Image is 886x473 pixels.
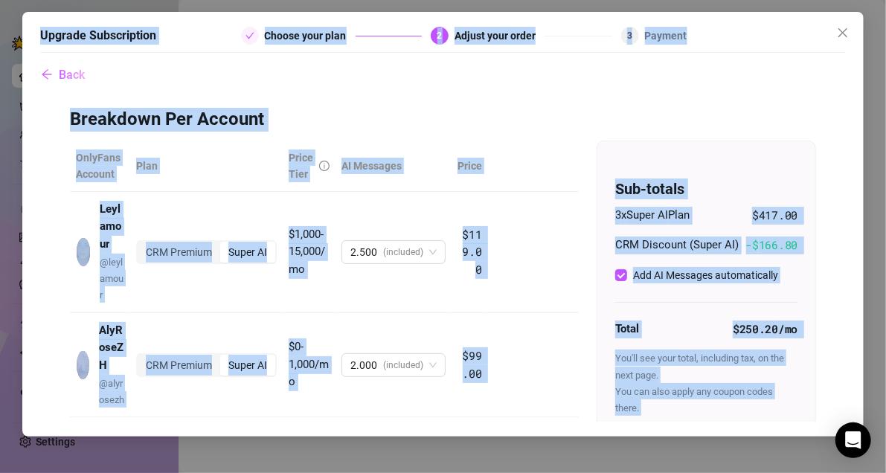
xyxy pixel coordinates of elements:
[383,354,423,376] span: (included)
[615,322,639,335] strong: Total
[350,354,377,376] span: 2.000
[99,324,123,372] strong: AlyRoseZH
[350,241,377,263] span: 2.500
[615,353,784,414] span: You'll see your total, including tax, on the next page. You can also apply any coupon codes there.
[77,238,90,266] img: avatar.jpg
[70,141,130,192] th: OnlyFans Account
[336,141,452,192] th: AI Messages
[99,378,124,405] span: @ alyrosezh
[463,227,482,277] span: $119.00
[136,240,277,264] div: segmented control
[289,228,325,276] span: $1,000-15,000/mo
[615,178,797,199] h4: Sub-totals
[437,30,443,41] span: 2
[837,27,849,39] span: close
[289,152,313,180] span: Price Tier
[831,21,855,45] button: Close
[245,31,254,40] span: check
[138,242,220,263] div: CRM Premium
[835,422,871,458] div: Open Intercom Messenger
[100,257,123,301] span: @ leylamour
[265,27,356,45] div: Choose your plan
[455,27,545,45] div: Adjust your order
[41,68,53,80] span: arrow-left
[77,351,89,379] img: avatar.jpg
[733,321,797,336] strong: $250.20 /mo
[70,108,816,132] h3: Breakdown Per Account
[615,207,690,225] span: 3 x Super AI Plan
[289,340,329,388] span: $0-1,000/mo
[383,241,423,263] span: (included)
[130,141,283,192] th: Plan
[627,30,632,41] span: 3
[752,207,797,225] span: $417.00
[746,236,798,254] span: -$ 166.80
[220,242,275,263] div: Super AI
[138,355,220,376] div: CRM Premium
[615,236,739,254] span: CRM Discount (Super AI)
[645,27,687,45] div: Payment
[59,68,85,82] span: Back
[319,161,330,171] span: info-circle
[220,355,275,376] div: Super AI
[633,267,778,283] div: Add AI Messages automatically
[40,27,156,45] h5: Upgrade Subscription
[40,60,86,90] button: Back
[100,202,121,251] strong: Leylamour
[452,141,488,192] th: Price
[136,353,277,377] div: segmented control
[831,27,855,39] span: Close
[463,348,482,381] span: $99.00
